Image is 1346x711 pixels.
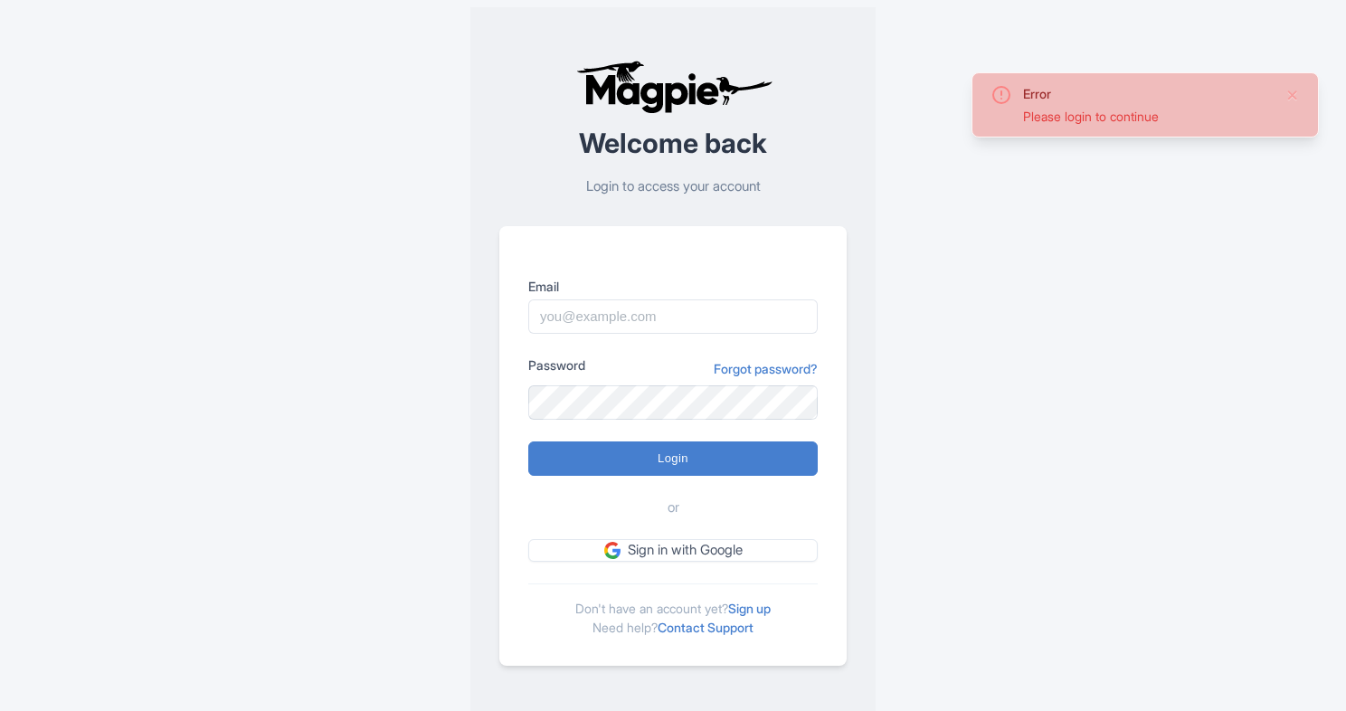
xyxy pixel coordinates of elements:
[528,539,818,562] a: Sign in with Google
[668,498,679,518] span: or
[528,355,585,374] label: Password
[572,60,775,114] img: logo-ab69f6fb50320c5b225c76a69d11143b.png
[528,441,818,476] input: Login
[658,620,754,635] a: Contact Support
[528,583,818,637] div: Don't have an account yet? Need help?
[714,359,818,378] a: Forgot password?
[1023,107,1271,126] div: Please login to continue
[528,277,818,296] label: Email
[499,176,847,197] p: Login to access your account
[728,601,771,616] a: Sign up
[1023,84,1271,103] div: Error
[528,299,818,334] input: you@example.com
[499,128,847,158] h2: Welcome back
[604,542,621,558] img: google.svg
[1285,84,1300,106] button: Close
